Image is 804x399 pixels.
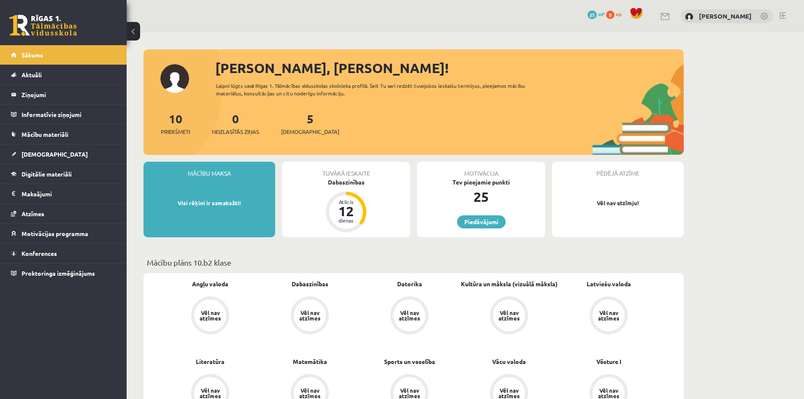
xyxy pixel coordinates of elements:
a: Vācu valoda [492,357,526,366]
div: Vēl nav atzīmes [198,388,222,399]
span: 0 [606,11,615,19]
a: Aktuāli [11,65,116,84]
a: Konferences [11,244,116,263]
div: Dabaszinības [282,178,410,187]
a: Vēl nav atzīmes [260,296,360,336]
a: Latviešu valoda [587,280,631,288]
a: 10Priekšmeti [161,111,190,136]
a: Rīgas 1. Tālmācības vidusskola [9,15,77,36]
div: Tuvākā ieskaite [282,162,410,178]
div: Motivācija [417,162,545,178]
span: Mācību materiāli [22,130,68,138]
div: Vēl nav atzīmes [497,310,521,321]
legend: Ziņojumi [22,85,116,104]
a: Dabaszinības [292,280,328,288]
div: 12 [333,204,359,218]
span: [DEMOGRAPHIC_DATA] [22,150,88,158]
a: Angļu valoda [192,280,228,288]
div: Vēl nav atzīmes [298,310,322,321]
a: 0Neizlasītās ziņas [212,111,259,136]
a: [PERSON_NAME] [699,12,752,20]
span: Neizlasītās ziņas [212,128,259,136]
span: Atzīmes [22,210,44,217]
div: Vēl nav atzīmes [398,388,421,399]
div: Pēdējā atzīme [552,162,684,178]
a: Digitālie materiāli [11,164,116,184]
p: Mācību plāns 10.b2 klase [147,257,680,268]
a: Maksājumi [11,184,116,204]
img: Marko Osemļjaks [685,13,693,21]
a: [DEMOGRAPHIC_DATA] [11,144,116,164]
div: Mācību maksa [143,162,275,178]
a: Vēl nav atzīmes [559,296,658,336]
legend: Informatīvie ziņojumi [22,105,116,124]
a: Ziņojumi [11,85,116,104]
a: Dabaszinības Atlicis 12 dienas [282,178,410,233]
span: Priekšmeti [161,128,190,136]
a: Datorika [397,280,422,288]
a: Matemātika [293,357,327,366]
div: 25 [417,187,545,207]
span: Sākums [22,51,43,59]
div: Tev pieejamie punkti [417,178,545,187]
a: Proktoringa izmēģinājums [11,263,116,283]
div: Laipni lūgts savā Rīgas 1. Tālmācības vidusskolas skolnieka profilā. Šeit Tu vari redzēt tuvojošo... [216,82,540,97]
a: Sākums [11,45,116,65]
a: 25 mP [587,11,605,17]
div: Vēl nav atzīmes [298,388,322,399]
a: Vēl nav atzīmes [160,296,260,336]
a: Vēl nav atzīmes [459,296,559,336]
a: Atzīmes [11,204,116,223]
span: 25 [587,11,597,19]
a: Motivācijas programma [11,224,116,243]
span: xp [616,11,621,17]
span: Aktuāli [22,71,42,79]
div: Vēl nav atzīmes [497,388,521,399]
div: Vēl nav atzīmes [398,310,421,321]
a: Mācību materiāli [11,125,116,144]
span: Motivācijas programma [22,230,88,237]
span: Proktoringa izmēģinājums [22,269,95,277]
span: [DEMOGRAPHIC_DATA] [281,128,339,136]
div: Vēl nav atzīmes [198,310,222,321]
p: Vēl nav atzīmju! [556,199,679,207]
div: Vēl nav atzīmes [597,388,620,399]
div: Vēl nav atzīmes [597,310,620,321]
a: Piedāvājumi [457,215,506,228]
legend: Maksājumi [22,184,116,204]
div: Atlicis [333,199,359,204]
a: Vēsture I [596,357,621,366]
span: mP [598,11,605,17]
a: 0 xp [606,11,625,17]
span: Digitālie materiāli [22,170,72,178]
p: Visi rēķini ir samaksāti! [148,199,271,207]
a: Vēl nav atzīmes [360,296,459,336]
a: Sports un veselība [384,357,435,366]
a: 5[DEMOGRAPHIC_DATA] [281,111,339,136]
a: Literatūra [196,357,225,366]
div: [PERSON_NAME], [PERSON_NAME]! [215,58,684,78]
a: Kultūra un māksla (vizuālā māksla) [461,280,558,288]
span: Konferences [22,250,57,257]
a: Informatīvie ziņojumi [11,105,116,124]
div: dienas [333,218,359,223]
